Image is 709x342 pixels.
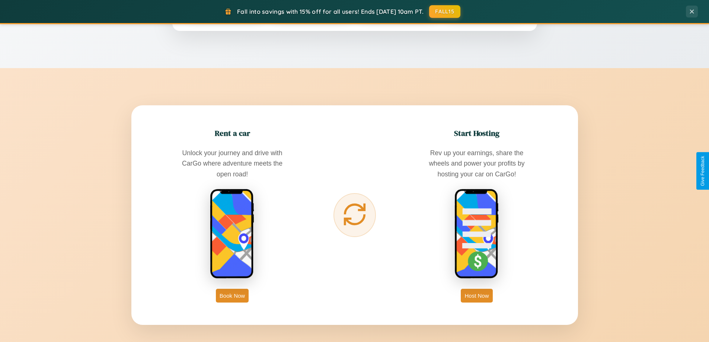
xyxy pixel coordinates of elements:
[700,156,705,186] div: Give Feedback
[216,289,249,303] button: Book Now
[429,5,460,18] button: FALL15
[237,8,424,15] span: Fall into savings with 15% off for all users! Ends [DATE] 10am PT.
[421,148,533,179] p: Rev up your earnings, share the wheels and power your profits by hosting your car on CarGo!
[210,189,255,279] img: rent phone
[215,128,250,138] h2: Rent a car
[176,148,288,179] p: Unlock your journey and drive with CarGo where adventure meets the open road!
[454,189,499,279] img: host phone
[454,128,499,138] h2: Start Hosting
[461,289,492,303] button: Host Now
